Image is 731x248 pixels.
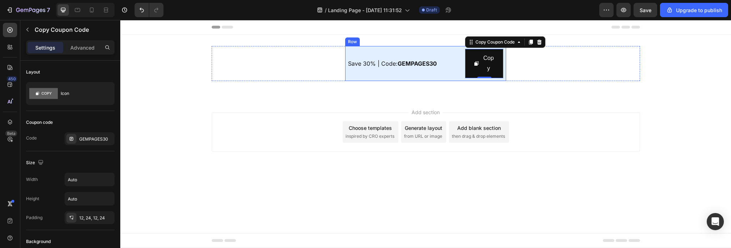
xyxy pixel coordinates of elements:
[666,6,722,14] div: Upgrade to publish
[640,7,651,13] span: Save
[337,104,380,112] div: Add blank section
[362,33,374,54] div: Copy
[79,136,113,142] div: GEMPAGES30
[35,25,112,34] p: Copy Coupon Code
[120,20,731,248] iframe: Design area
[26,238,51,245] div: Background
[7,76,17,82] div: 450
[345,29,383,58] button: Copy
[354,19,396,25] div: Copy Coupon Code
[228,104,272,112] div: Choose templates
[3,3,53,17] button: 7
[26,176,38,183] div: Width
[284,104,322,112] div: Generate layout
[135,3,163,17] div: Undo/Redo
[225,113,274,120] span: inspired by CRO experts
[26,196,39,202] div: Height
[70,44,95,51] p: Advanced
[707,213,724,230] div: Open Intercom Messenger
[26,158,45,168] div: Size
[79,215,113,221] div: 12, 24, 12, 24
[65,192,114,205] input: Auto
[284,113,322,120] span: from URL or image
[26,69,40,75] div: Layout
[288,88,322,96] span: Add section
[5,131,17,136] div: Beta
[26,119,53,126] div: Coupon code
[228,40,317,47] span: Save 30% | Code:
[65,173,114,186] input: Auto
[426,7,437,13] span: Draft
[226,19,238,25] div: Row
[325,6,327,14] span: /
[277,40,317,47] strong: GEMPAGES30
[47,6,50,14] p: 7
[660,3,728,17] button: Upgrade to publish
[26,135,37,141] div: Code
[35,44,55,51] p: Settings
[328,6,402,14] span: Landing Page - [DATE] 11:31:52
[61,85,104,102] div: Icon
[332,113,385,120] span: then drag & drop elements
[634,3,657,17] button: Save
[26,214,42,221] div: Padding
